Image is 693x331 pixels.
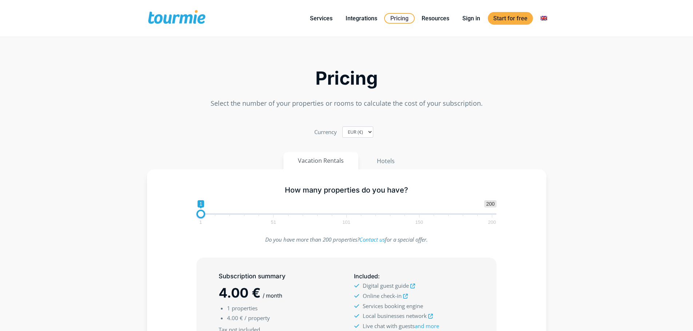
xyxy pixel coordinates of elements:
[219,285,261,301] span: 4.00 €
[147,98,546,108] p: Select the number of your properties or rooms to calculate the cost of your subscription.
[363,322,439,330] span: Live chat with guests
[196,235,497,245] p: Do you have more than 200 properties? for a special offer.
[384,13,415,24] a: Pricing
[219,272,339,281] h5: Subscription summary
[198,221,203,224] span: 1
[488,12,533,25] a: Start for free
[414,221,424,224] span: 150
[487,221,497,224] span: 200
[415,322,439,330] a: and more
[416,14,455,23] a: Resources
[270,221,277,224] span: 51
[354,273,378,280] span: Included
[198,200,204,207] span: 1
[283,152,358,169] button: Vacation Rentals
[362,152,410,170] button: Hotels
[457,14,486,23] a: Sign in
[227,314,243,322] span: 4.00 €
[232,304,258,312] span: properties
[314,127,337,137] label: Currency
[341,221,351,224] span: 101
[359,236,385,243] a: Contact us
[244,314,270,322] span: / property
[363,312,427,319] span: Local businesses network
[196,186,497,195] h5: How many properties do you have?
[147,70,546,87] h2: Pricing
[363,292,402,299] span: Online check-in
[304,14,338,23] a: Services
[340,14,383,23] a: Integrations
[263,292,282,299] span: / month
[227,304,230,312] span: 1
[484,200,496,207] span: 200
[363,282,409,289] span: Digital guest guide
[354,272,474,281] h5: :
[363,302,423,310] span: Services booking engine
